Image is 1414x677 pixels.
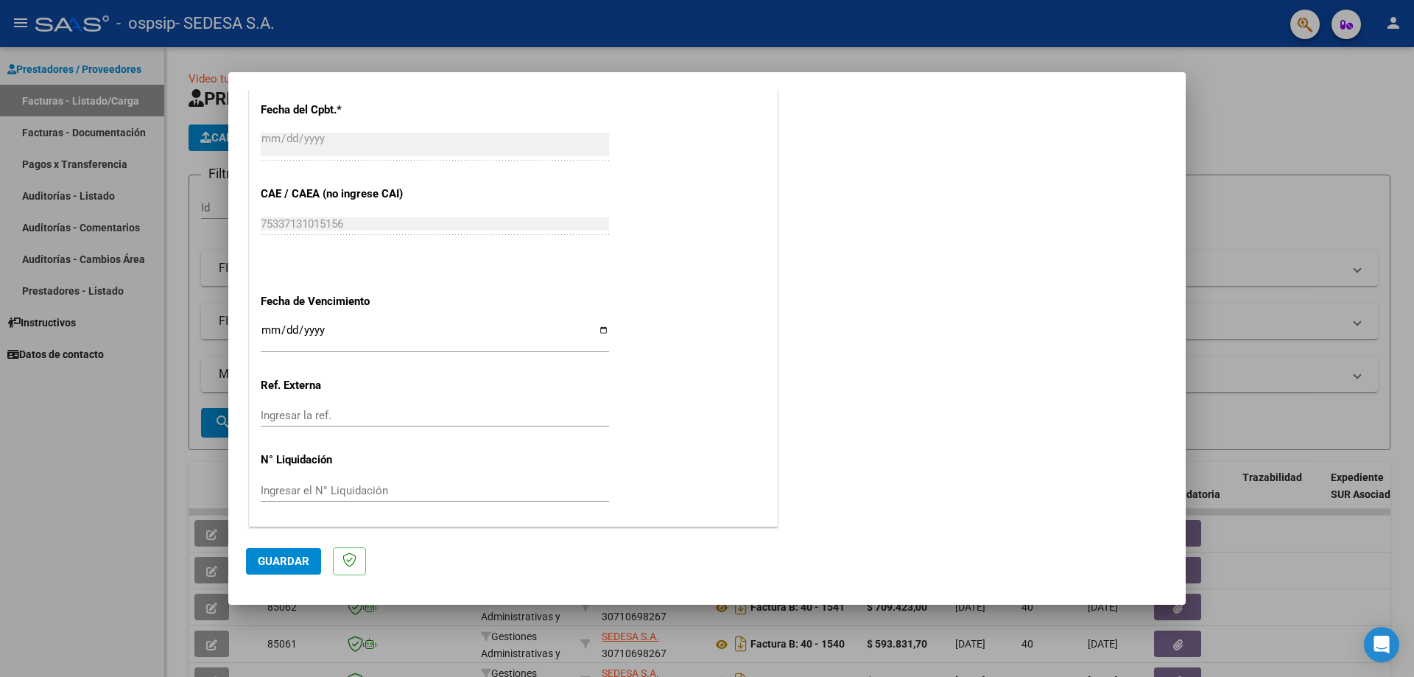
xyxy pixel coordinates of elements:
[261,186,412,203] p: CAE / CAEA (no ingrese CAI)
[261,293,412,310] p: Fecha de Vencimiento
[261,452,412,469] p: N° Liquidación
[258,555,309,568] span: Guardar
[246,548,321,575] button: Guardar
[261,377,412,394] p: Ref. Externa
[261,102,412,119] p: Fecha del Cpbt.
[1364,627,1399,662] div: Open Intercom Messenger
